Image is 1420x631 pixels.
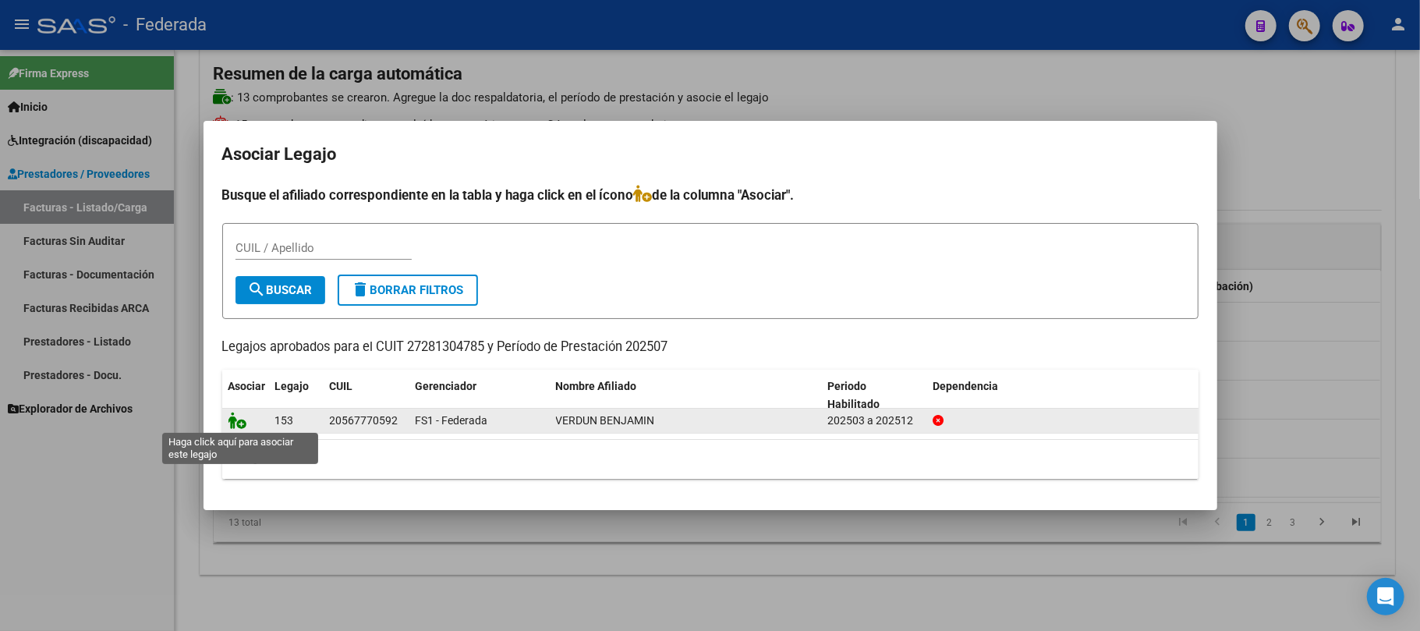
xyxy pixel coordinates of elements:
span: Periodo Habilitado [827,380,880,410]
p: Legajos aprobados para el CUIT 27281304785 y Período de Prestación 202507 [222,338,1199,357]
datatable-header-cell: Periodo Habilitado [821,370,926,421]
button: Buscar [235,276,325,304]
datatable-header-cell: Legajo [269,370,324,421]
div: Open Intercom Messenger [1367,578,1404,615]
span: VERDUN BENJAMIN [556,414,655,427]
div: 202503 a 202512 [827,412,920,430]
span: Borrar Filtros [352,283,464,297]
h2: Asociar Legajo [222,140,1199,169]
datatable-header-cell: Asociar [222,370,269,421]
div: 20567770592 [330,412,398,430]
span: Gerenciador [416,380,477,392]
span: 153 [275,414,294,427]
button: Borrar Filtros [338,275,478,306]
span: CUIL [330,380,353,392]
span: Legajo [275,380,310,392]
span: FS1 - Federada [416,414,488,427]
datatable-header-cell: CUIL [324,370,409,421]
datatable-header-cell: Dependencia [926,370,1199,421]
span: Nombre Afiliado [556,380,637,392]
span: Dependencia [933,380,998,392]
h4: Busque el afiliado correspondiente en la tabla y haga click en el ícono de la columna "Asociar". [222,185,1199,205]
mat-icon: search [248,280,267,299]
mat-icon: delete [352,280,370,299]
datatable-header-cell: Gerenciador [409,370,550,421]
span: Buscar [248,283,313,297]
div: 1 registros [222,440,1199,479]
span: Asociar [228,380,266,392]
datatable-header-cell: Nombre Afiliado [550,370,822,421]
